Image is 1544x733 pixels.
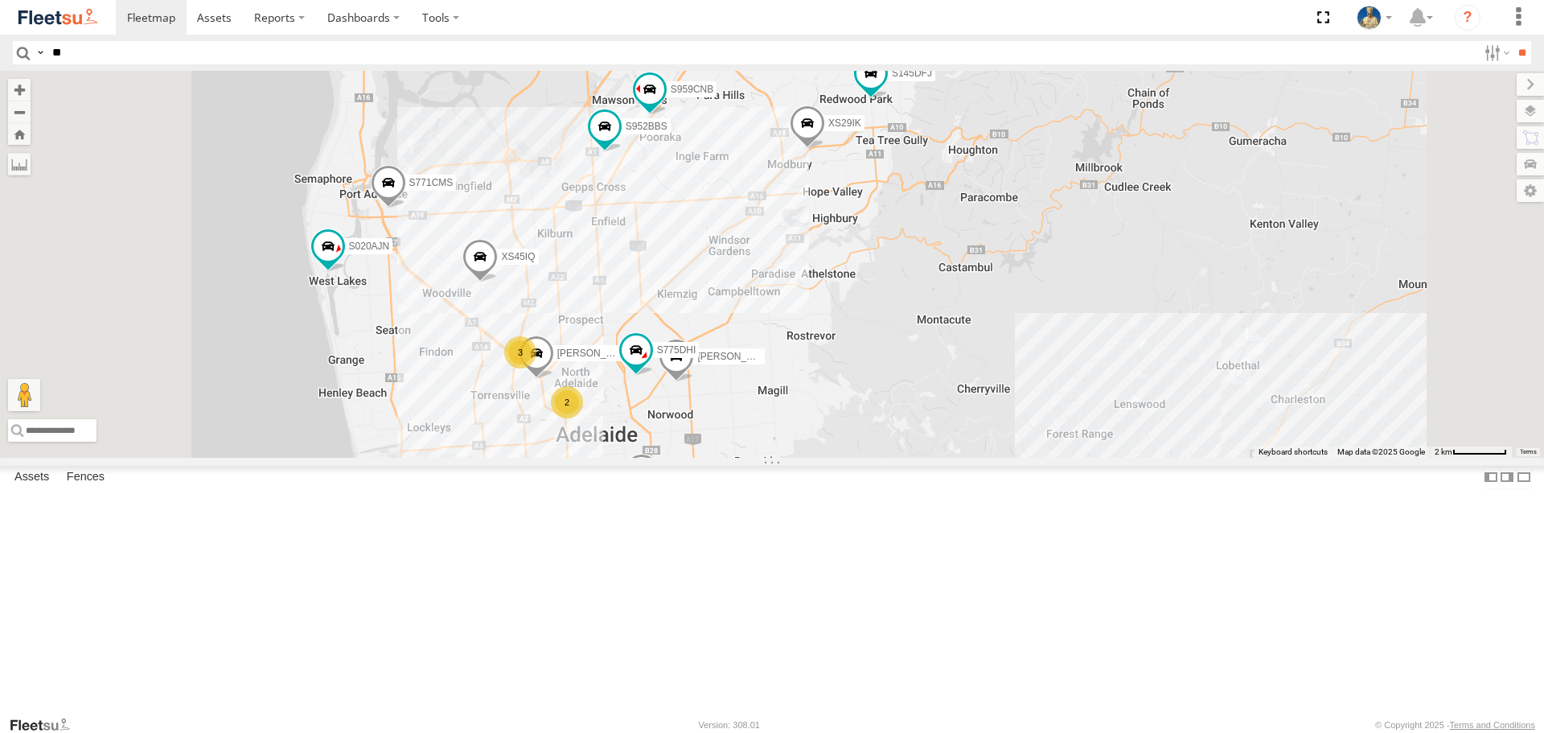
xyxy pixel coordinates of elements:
[504,336,536,369] div: 3
[349,241,390,252] span: S020AJN
[1483,466,1499,489] label: Dock Summary Table to the Left
[1375,720,1535,730] div: © Copyright 2025 -
[8,79,31,101] button: Zoom in
[892,68,932,80] span: S145DFJ
[657,344,696,356] span: S775DHI
[671,84,713,96] span: S959CNB
[16,6,100,28] img: fleetsu-logo-horizontal.svg
[551,386,583,418] div: 2
[1259,447,1328,458] button: Keyboard shortcuts
[8,379,40,411] button: Drag Pegman onto the map to open Street View
[1450,720,1535,730] a: Terms and Conditions
[501,251,535,262] span: XS45IQ
[1337,447,1425,456] span: Map data ©2025 Google
[8,101,31,123] button: Zoom out
[1430,447,1512,458] button: Map scale: 2 km per 64 pixels
[9,717,83,733] a: Visit our Website
[6,467,57,489] label: Assets
[8,153,31,175] label: Measure
[1517,179,1544,202] label: Map Settings
[1435,447,1452,456] span: 2 km
[697,351,777,362] span: [PERSON_NAME]
[1478,41,1513,64] label: Search Filter Options
[557,348,637,359] span: [PERSON_NAME]
[34,41,47,64] label: Search Query
[626,121,667,133] span: S952BBS
[409,178,454,189] span: S771CMS
[1499,466,1515,489] label: Dock Summary Table to the Right
[699,720,760,730] div: Version: 308.01
[1520,448,1537,455] a: Terms (opens in new tab)
[1516,466,1532,489] label: Hide Summary Table
[1455,5,1480,31] i: ?
[1351,6,1398,30] div: Matt Draper
[828,117,861,129] span: XS29IK
[59,467,113,489] label: Fences
[8,123,31,145] button: Zoom Home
